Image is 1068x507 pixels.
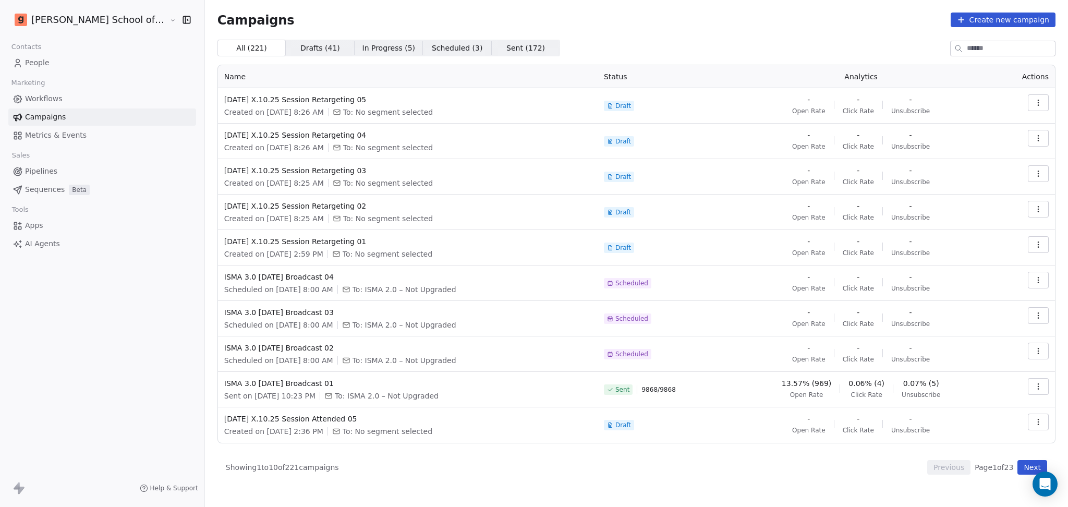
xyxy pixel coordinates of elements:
span: 9868 / 9868 [641,385,675,394]
span: Unsubscribe [891,426,930,434]
span: [DATE] X.10.25 Session Retargeting 05 [224,94,591,105]
span: To: No segment selected [343,426,432,437]
span: Draft [615,102,631,110]
span: Unsubscribe [891,142,930,151]
th: Analytics [728,65,994,88]
span: - [857,130,859,140]
span: [DATE] X.10.25 Session Retargeting 02 [224,201,591,211]
span: Open Rate [792,249,826,257]
span: Open Rate [792,213,826,222]
span: Open Rate [792,284,826,293]
a: Help & Support [140,484,198,492]
span: Showing 1 to 10 of 221 campaigns [226,462,339,473]
span: Unsubscribe [891,178,930,186]
button: Previous [927,460,970,475]
span: Marketing [7,75,50,91]
span: Open Rate [792,142,826,151]
th: Status [598,65,728,88]
span: Unsubscribe [891,284,930,293]
a: Metrics & Events [8,127,196,144]
span: Sequences [25,184,65,195]
span: Click Rate [843,178,874,186]
span: - [909,201,912,211]
span: - [807,272,810,282]
span: Campaigns [217,13,295,27]
span: Unsubscribe [891,320,930,328]
span: [DATE] X.10.25 Session Retargeting 01 [224,236,591,247]
span: Open Rate [792,178,826,186]
span: Created on [DATE] 8:26 AM [224,107,324,117]
a: Pipelines [8,163,196,180]
span: Sales [7,148,34,163]
span: Drafts ( 41 ) [300,43,340,54]
span: Unsubscribe [891,355,930,364]
span: - [857,165,859,176]
span: To: ISMA 2.0 – Not Upgraded [353,284,456,295]
span: - [807,130,810,140]
button: Create new campaign [951,13,1055,27]
span: Open Rate [792,426,826,434]
span: - [857,307,859,318]
span: [DATE] X.10.25 Session Retargeting 03 [224,165,591,176]
a: People [8,54,196,71]
span: Beta [69,185,90,195]
span: Click Rate [843,107,874,115]
span: In Progress ( 5 ) [362,43,416,54]
span: Draft [615,421,631,429]
span: Unsubscribe [891,249,930,257]
span: Sent on [DATE] 10:23 PM [224,391,315,401]
span: - [807,236,810,247]
span: - [909,272,912,282]
span: Open Rate [790,391,823,399]
span: ISMA 3.0 [DATE] Broadcast 03 [224,307,591,318]
span: ISMA 3.0 [DATE] Broadcast 02 [224,343,591,353]
span: Sent [615,385,629,394]
span: - [857,236,859,247]
span: To: No segment selected [343,107,433,117]
span: - [857,201,859,211]
span: Created on [DATE] 8:25 AM [224,178,324,188]
span: Metrics & Events [25,130,87,141]
span: Scheduled [615,315,648,323]
span: - [807,165,810,176]
span: - [909,343,912,353]
span: Pipelines [25,166,57,177]
span: Open Rate [792,320,826,328]
a: Apps [8,217,196,234]
span: Contacts [7,39,46,55]
span: - [909,236,912,247]
span: - [857,94,859,105]
span: Created on [DATE] 8:26 AM [224,142,324,153]
th: Name [218,65,598,88]
span: - [909,94,912,105]
span: [DATE] X.10.25 Session Attended 05 [224,414,591,424]
img: Goela%20School%20Logos%20(4).png [15,14,27,26]
span: Draft [615,244,631,252]
span: Click Rate [843,213,874,222]
span: - [807,201,810,211]
a: SequencesBeta [8,181,196,198]
span: To: No segment selected [343,142,433,153]
span: AI Agents [25,238,60,249]
th: Actions [994,65,1055,88]
span: Unsubscribe [891,107,930,115]
span: - [807,414,810,424]
span: Draft [615,137,631,146]
span: Scheduled [615,350,648,358]
span: Click Rate [851,391,882,399]
span: People [25,57,50,68]
button: [PERSON_NAME] School of Finance LLP [13,11,162,29]
span: - [909,414,912,424]
a: Campaigns [8,108,196,126]
span: Open Rate [792,355,826,364]
span: - [807,307,810,318]
span: Scheduled on [DATE] 8:00 AM [224,320,333,330]
span: - [807,343,810,353]
span: Created on [DATE] 2:36 PM [224,426,323,437]
span: Unsubscribe [891,213,930,222]
span: Click Rate [843,284,874,293]
span: To: No segment selected [343,213,433,224]
span: Draft [615,173,631,181]
span: - [909,130,912,140]
span: - [909,165,912,176]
